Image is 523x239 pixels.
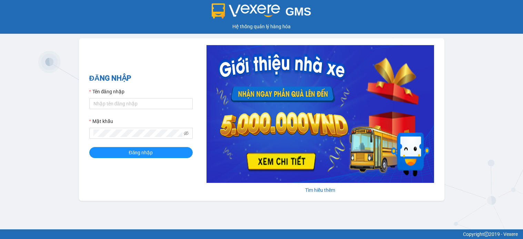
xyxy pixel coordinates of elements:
span: eye-invisible [184,131,189,136]
div: Tìm hiểu thêm [207,186,434,194]
label: Mật khẩu [89,117,113,125]
input: Tên đăng nhập [89,98,193,109]
label: Tên đăng nhập [89,88,124,95]
h2: ĐĂNG NHẬP [89,73,193,84]
img: logo 2 [212,3,280,19]
span: copyright [484,232,489,237]
div: Copyright 2019 - Vexere [5,230,518,238]
img: banner-0 [207,45,434,183]
a: GMS [212,10,311,16]
button: Đăng nhập [89,147,193,158]
div: Hệ thống quản lý hàng hóa [2,23,521,30]
span: GMS [285,5,311,18]
input: Mật khẩu [93,129,182,137]
span: Đăng nhập [129,149,153,156]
